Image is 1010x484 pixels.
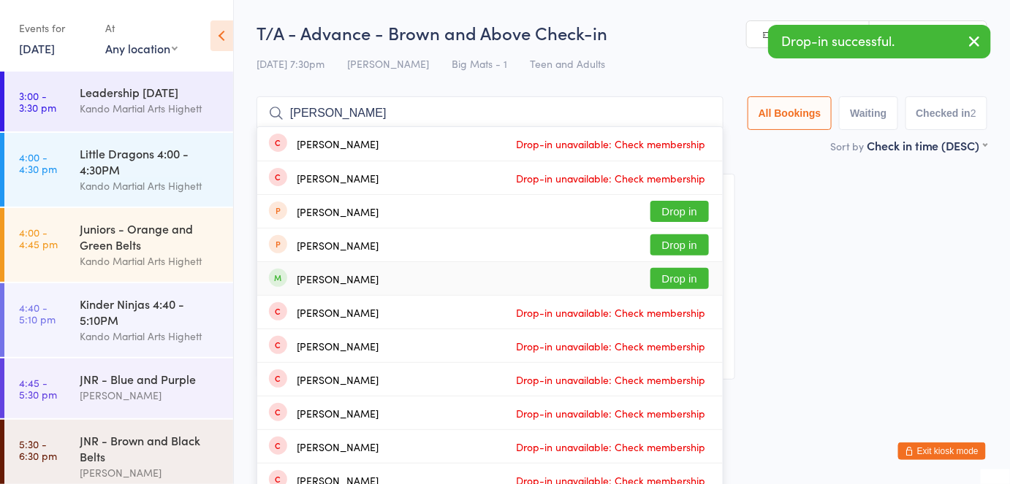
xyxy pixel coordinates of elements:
span: [PERSON_NAME] [347,56,429,71]
h2: T/A - Advance - Brown and Above Check-in [257,20,987,45]
time: 4:00 - 4:45 pm [19,226,58,250]
span: Drop-in unavailable: Check membership [512,167,709,189]
a: 4:00 -4:45 pmJuniors - Orange and Green BeltsKando Martial Arts Highett [4,208,233,282]
div: [PERSON_NAME] [80,464,221,481]
div: [PERSON_NAME] [297,307,379,318]
div: Kando Martial Arts Highett [80,177,221,194]
div: Kinder Ninjas 4:40 - 5:10PM [80,296,221,328]
time: 3:00 - 3:30 pm [19,90,56,113]
span: Teen and Adults [530,56,605,71]
div: Kando Martial Arts Highett [80,253,221,269]
div: Leadership [DATE] [80,84,221,100]
a: 3:00 -3:30 pmLeadership [DATE]Kando Martial Arts Highett [4,72,233,131]
div: Kando Martial Arts Highett [80,100,221,117]
div: Little Dragons 4:00 - 4:30PM [80,145,221,177]
button: Exit kiosk mode [898,442,986,460]
a: 4:40 -5:10 pmKinder Ninjas 4:40 - 5:10PMKando Martial Arts Highett [4,283,233,357]
button: Drop in [650,268,709,289]
time: 4:00 - 4:30 pm [19,151,57,174]
span: Drop-in unavailable: Check membership [512,301,709,323]
div: [PERSON_NAME] [297,273,379,285]
div: [PERSON_NAME] [297,441,379,453]
div: Any location [105,40,178,56]
button: Waiting [839,96,897,130]
div: [PERSON_NAME] [80,387,221,404]
button: Checked in2 [905,96,988,130]
label: Sort by [830,139,864,153]
div: Juniors - Orange and Green Belts [80,220,221,253]
a: [DATE] [19,40,55,56]
span: Big Mats - 1 [452,56,507,71]
span: Drop-in unavailable: Check membership [512,335,709,357]
span: Drop-in unavailable: Check membership [512,369,709,391]
div: Check in time (DESC) [867,137,987,153]
div: 2 [971,107,976,119]
div: [PERSON_NAME] [297,407,379,419]
button: All Bookings [748,96,832,130]
button: Drop in [650,234,709,256]
div: [PERSON_NAME] [297,172,379,184]
div: At [105,16,178,40]
div: [PERSON_NAME] [297,340,379,352]
div: [PERSON_NAME] [297,138,379,150]
div: [PERSON_NAME] [297,374,379,385]
time: 5:30 - 6:30 pm [19,438,57,461]
div: [PERSON_NAME] [297,206,379,218]
a: 4:00 -4:30 pmLittle Dragons 4:00 - 4:30PMKando Martial Arts Highett [4,133,233,207]
div: JNR - Blue and Purple [80,371,221,387]
span: Drop-in unavailable: Check membership [512,436,709,458]
div: JNR - Brown and Black Belts [80,432,221,464]
span: Drop-in unavailable: Check membership [512,133,709,155]
time: 4:45 - 5:30 pm [19,377,57,400]
span: [DATE] 7:30pm [257,56,324,71]
div: Kando Martial Arts Highett [80,328,221,345]
div: [PERSON_NAME] [297,239,379,251]
span: Drop-in unavailable: Check membership [512,402,709,424]
div: Events for [19,16,91,40]
div: Drop-in successful. [768,25,991,58]
time: 4:40 - 5:10 pm [19,301,56,325]
a: 4:45 -5:30 pmJNR - Blue and Purple[PERSON_NAME] [4,358,233,418]
input: Search [257,96,724,130]
button: Drop in [650,201,709,222]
